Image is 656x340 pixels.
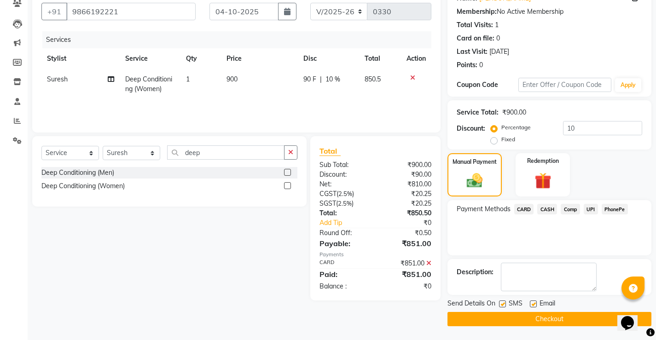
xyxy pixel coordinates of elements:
[561,204,580,214] span: Comp
[325,75,340,84] span: 10 %
[66,3,196,20] input: Search by Name/Mobile/Email/Code
[313,170,375,179] div: Discount:
[615,78,641,92] button: Apply
[489,47,509,57] div: [DATE]
[359,48,401,69] th: Total
[375,282,438,291] div: ₹0
[319,146,341,156] span: Total
[495,20,499,30] div: 1
[529,171,557,191] img: _gift.svg
[41,3,67,20] button: +91
[319,190,337,198] span: CGST
[527,157,559,165] label: Redemption
[537,204,557,214] span: CASH
[479,60,483,70] div: 0
[501,123,531,132] label: Percentage
[462,172,488,190] img: _cash.svg
[375,160,438,170] div: ₹900.00
[457,34,494,43] div: Card on file:
[313,199,375,208] div: ( )
[401,48,431,69] th: Action
[338,200,352,207] span: 2.5%
[540,299,555,310] span: Email
[386,218,438,228] div: ₹0
[457,124,485,133] div: Discount:
[313,282,375,291] div: Balance :
[447,312,651,326] button: Checkout
[457,108,499,117] div: Service Total:
[509,299,522,310] span: SMS
[457,60,477,70] div: Points:
[502,108,526,117] div: ₹900.00
[313,160,375,170] div: Sub Total:
[298,48,359,69] th: Disc
[303,75,316,84] span: 90 F
[221,48,298,69] th: Price
[338,190,352,197] span: 2.5%
[457,7,497,17] div: Membership:
[457,47,488,57] div: Last Visit:
[41,181,125,191] div: Deep Conditioning (Women)
[496,34,500,43] div: 0
[313,218,386,228] a: Add Tip
[47,75,68,83] span: Suresh
[167,145,284,160] input: Search or Scan
[375,269,438,280] div: ₹851.00
[226,75,238,83] span: 900
[180,48,221,69] th: Qty
[518,78,611,92] input: Enter Offer / Coupon Code
[457,80,518,90] div: Coupon Code
[375,179,438,189] div: ₹810.00
[120,48,180,69] th: Service
[457,7,642,17] div: No Active Membership
[375,199,438,208] div: ₹20.25
[313,208,375,218] div: Total:
[375,238,438,249] div: ₹851.00
[602,204,628,214] span: PhonePe
[313,189,375,199] div: ( )
[375,189,438,199] div: ₹20.25
[375,208,438,218] div: ₹850.50
[501,135,515,144] label: Fixed
[375,170,438,179] div: ₹90.00
[125,75,172,93] span: Deep Conditioning (Women)
[320,75,322,84] span: |
[453,158,497,166] label: Manual Payment
[375,228,438,238] div: ₹0.50
[319,251,431,259] div: Payments
[584,204,598,214] span: UPI
[186,75,190,83] span: 1
[457,204,511,214] span: Payment Methods
[457,20,493,30] div: Total Visits:
[447,299,495,310] span: Send Details On
[514,204,534,214] span: CARD
[365,75,381,83] span: 850.5
[375,259,438,268] div: ₹851.00
[313,269,375,280] div: Paid:
[42,31,438,48] div: Services
[457,267,493,277] div: Description:
[313,179,375,189] div: Net:
[41,168,114,178] div: Deep Conditioning (Men)
[41,48,120,69] th: Stylist
[319,199,336,207] span: SGST
[617,303,647,331] iframe: chat widget
[313,238,375,249] div: Payable:
[313,259,375,268] div: CARD
[313,228,375,238] div: Round Off:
